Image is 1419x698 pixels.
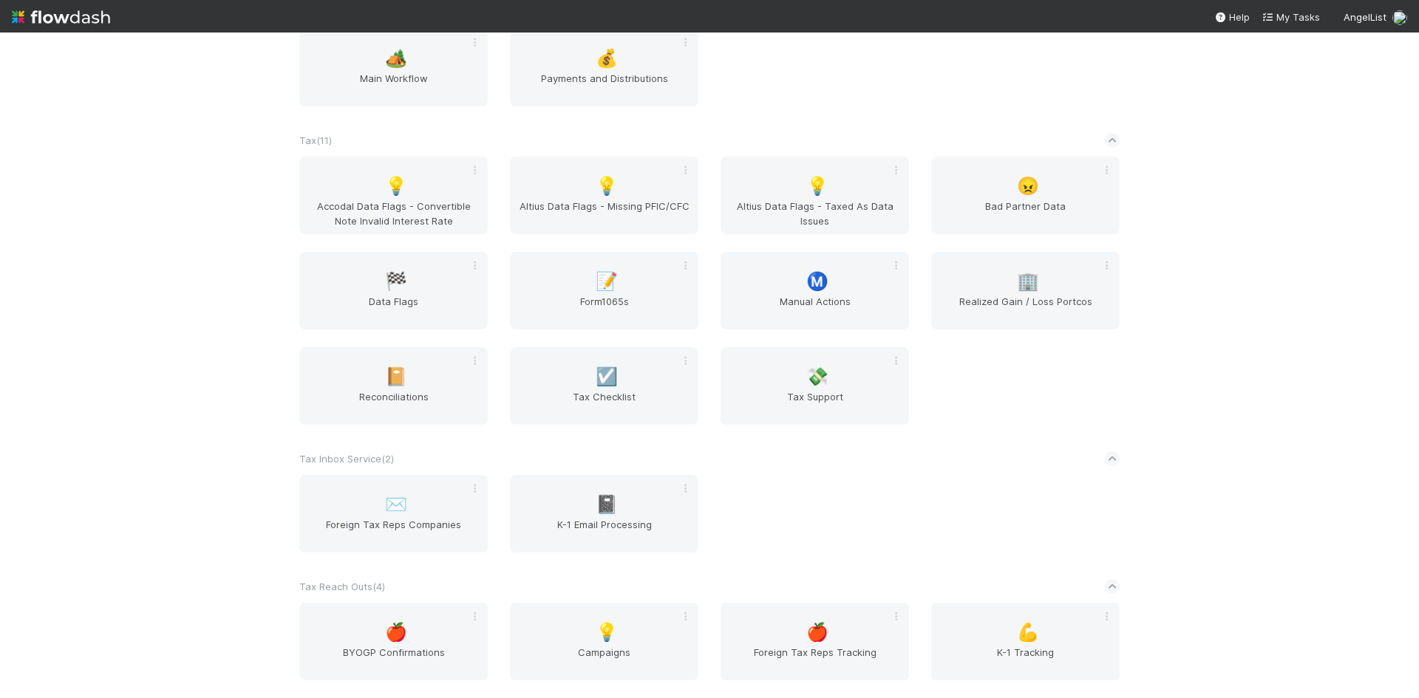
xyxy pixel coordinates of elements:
[305,71,482,100] span: Main Workflow
[12,4,110,30] img: logo-inverted-e16ddd16eac7371096b0.svg
[806,623,828,642] span: 🍎
[806,177,828,196] span: 💡
[1262,10,1320,24] a: My Tasks
[510,347,698,425] a: ☑️Tax Checklist
[721,252,909,329] a: Ⓜ️Manual Actions
[726,294,903,324] span: Manual Actions
[1017,272,1039,291] span: 🏢
[1017,623,1039,642] span: 💪
[516,71,693,100] span: Payments and Distributions
[596,623,618,642] span: 💡
[726,645,903,674] span: Foreign Tax Reps Tracking
[385,272,407,291] span: 🏁
[299,157,488,234] a: 💡Accodal Data Flags - Convertible Note Invalid Interest Rate
[1017,177,1039,196] span: 😠
[385,49,407,68] span: 🏕️
[510,157,698,234] a: 💡Altius Data Flags - Missing PFIC/CFC
[721,347,909,425] a: 💸Tax Support
[937,645,1114,674] span: K-1 Tracking
[596,495,618,514] span: 📓
[510,475,698,552] a: 📓K-1 Email Processing
[931,603,1120,680] a: 💪K-1 Tracking
[510,252,698,329] a: 📝Form1065s
[299,134,332,146] span: Tax ( 11 )
[299,475,488,552] a: ✉️Foreign Tax Reps Companies
[299,29,488,106] a: 🏕️Main Workflow
[305,389,482,419] span: Reconciliations
[931,157,1120,234] a: 😠Bad Partner Data
[596,272,618,291] span: 📝
[806,367,828,386] span: 💸
[516,517,693,547] span: K-1 Email Processing
[510,29,698,106] a: 💰Payments and Distributions
[516,199,693,228] span: Altius Data Flags - Missing PFIC/CFC
[385,495,407,514] span: ✉️
[726,389,903,419] span: Tax Support
[510,603,698,680] a: 💡Campaigns
[385,623,407,642] span: 🍎
[1262,11,1320,23] span: My Tasks
[806,272,828,291] span: Ⓜ️
[516,645,693,674] span: Campaigns
[299,581,385,592] span: Tax Reach Outs ( 4 )
[596,177,618,196] span: 💡
[305,294,482,324] span: Data Flags
[305,517,482,547] span: Foreign Tax Reps Companies
[1344,11,1386,23] span: AngelList
[721,157,909,234] a: 💡Altius Data Flags - Taxed As Data Issues
[1392,10,1407,25] img: avatar_1c2f0edd-858e-4812-ac14-2a8986687c67.png
[305,199,482,228] span: Accodal Data Flags - Convertible Note Invalid Interest Rate
[299,453,394,465] span: Tax Inbox Service ( 2 )
[299,603,488,680] a: 🍎BYOGP Confirmations
[516,294,693,324] span: Form1065s
[305,645,482,674] span: BYOGP Confirmations
[299,347,488,425] a: 📔Reconciliations
[937,294,1114,324] span: Realized Gain / Loss Portcos
[726,199,903,228] span: Altius Data Flags - Taxed As Data Issues
[516,389,693,419] span: Tax Checklist
[931,252,1120,329] a: 🏢Realized Gain / Loss Portcos
[721,603,909,680] a: 🍎Foreign Tax Reps Tracking
[596,367,618,386] span: ☑️
[937,199,1114,228] span: Bad Partner Data
[299,252,488,329] a: 🏁Data Flags
[385,367,407,386] span: 📔
[385,177,407,196] span: 💡
[1214,10,1250,24] div: Help
[596,49,618,68] span: 💰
